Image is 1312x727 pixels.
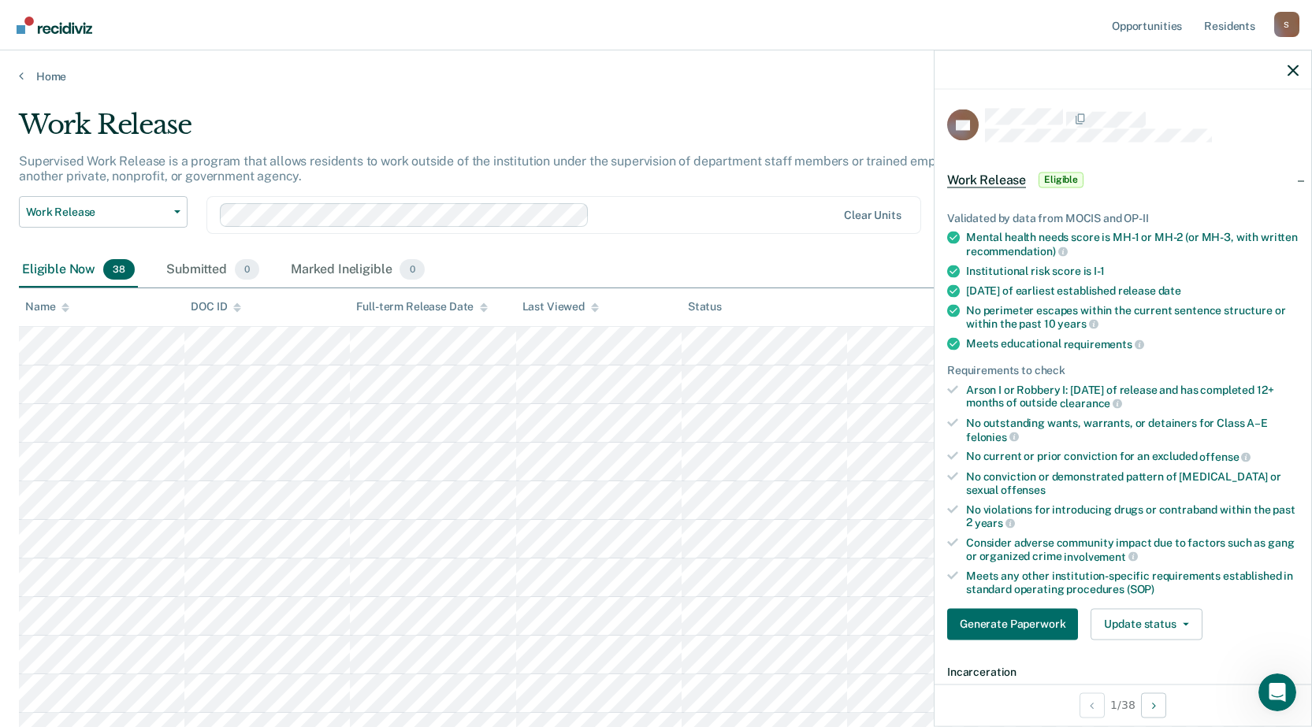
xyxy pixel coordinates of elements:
span: recommendation) [966,244,1068,257]
span: requirements [1064,337,1144,350]
div: No outstanding wants, warrants, or detainers for Class A–E [966,416,1299,443]
div: Name [25,300,69,313]
div: No perimeter escapes within the current sentence structure or within the past 10 [966,303,1299,330]
div: Meets educational [966,337,1299,351]
span: offense [1199,451,1251,463]
div: S [1274,12,1299,37]
div: Validated by data from MOCIS and OP-II [947,211,1299,224]
button: Previous Opportunity [1080,692,1105,718]
span: Work Release [26,206,168,219]
span: involvement [1064,550,1137,562]
span: date [1158,284,1181,296]
div: Marked Ineligible [288,253,428,287]
div: 1 / 38 [935,684,1311,725]
button: Generate Paperwork [947,608,1078,640]
div: Requirements to check [947,363,1299,376]
button: Profile dropdown button [1274,12,1299,37]
div: Work Release [19,109,1003,154]
div: No conviction or demonstrated pattern of [MEDICAL_DATA] or sexual [966,469,1299,496]
div: Eligible Now [19,253,138,287]
div: Institutional risk score is [966,264,1299,277]
div: Consider adverse community impact due to factors such as gang or organized crime [966,536,1299,562]
div: Clear units [844,209,901,222]
div: Meets any other institution-specific requirements established in standard operating procedures [966,569,1299,596]
div: Full-term Release Date [356,300,488,313]
span: clearance [1060,397,1123,410]
span: (SOP) [1127,583,1154,595]
button: Next Opportunity [1141,692,1166,718]
span: 0 [400,259,424,280]
img: Recidiviz [17,17,92,34]
iframe: Intercom live chat [1258,673,1296,711]
span: I-1 [1094,264,1105,276]
span: 0 [235,259,259,280]
div: No violations for introducing drugs or contraband within the past 2 [966,503,1299,529]
dt: Incarceration [947,665,1299,678]
button: Update status [1091,608,1202,640]
span: Eligible [1039,172,1083,187]
span: offenses [1001,483,1046,495]
span: felonies [966,430,1019,443]
span: years [1057,317,1098,330]
span: years [975,517,1015,529]
div: DOC ID [191,300,241,313]
div: Status [688,300,722,313]
div: Arson I or Robbery I: [DATE] of release and has completed 12+ months of outside [966,383,1299,410]
div: No current or prior conviction for an excluded [966,450,1299,464]
div: Work ReleaseEligible [935,154,1311,205]
a: Home [19,69,1293,83]
p: Supervised Work Release is a program that allows residents to work outside of the institution und... [19,154,988,184]
div: Last Viewed [522,300,599,313]
div: Submitted [163,253,262,287]
div: Mental health needs score is MH-1 or MH-2 (or MH-3, with written [966,231,1299,258]
div: [DATE] of earliest established release [966,284,1299,297]
span: Work Release [947,172,1026,187]
span: 38 [103,259,135,280]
